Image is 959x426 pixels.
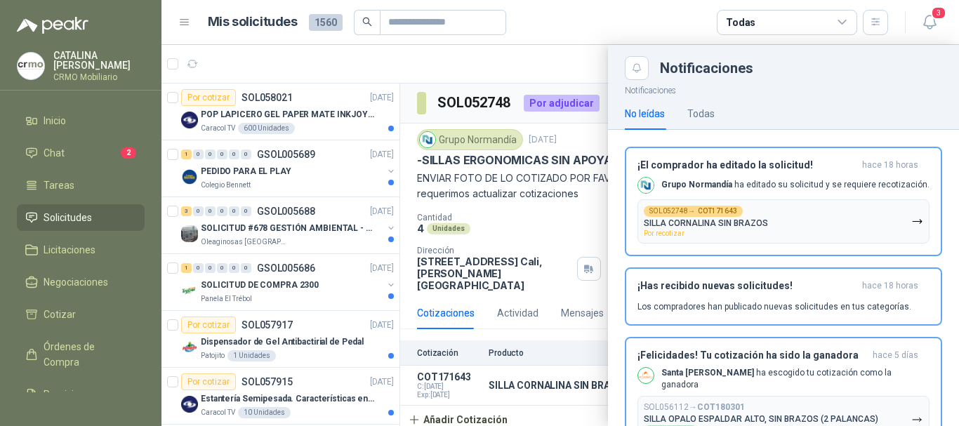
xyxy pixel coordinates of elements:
b: COT171643 [698,208,737,215]
span: Chat [44,145,65,161]
p: Los compradores han publicado nuevas solicitudes en tus categorías. [637,300,911,313]
p: CRMO Mobiliario [53,73,145,81]
b: Santa [PERSON_NAME] [661,368,754,378]
span: hace 18 horas [862,280,918,292]
button: SOL052748→COT171643SILLA CORNALINA SIN BRAZOSPor recotizar [637,199,930,244]
p: Notificaciones [608,80,959,98]
img: Company Logo [18,53,44,79]
span: 1560 [309,14,343,31]
p: ha editado su solicitud y se requiere recotización. [661,179,930,191]
button: Close [625,56,649,80]
div: SOL052748 → [644,206,743,217]
a: Chat2 [17,140,145,166]
span: Por recotizar [644,229,684,237]
div: Notificaciones [660,61,942,75]
img: Logo peakr [17,17,88,34]
img: Company Logo [638,368,654,383]
p: SILLA OPALO ESPALDAR ALTO, SIN BRAZOS (2 PALANCAS) [644,414,878,424]
span: Inicio [44,113,66,128]
a: Solicitudes [17,204,145,231]
span: 3 [931,6,946,20]
span: 2 [121,147,136,159]
a: Inicio [17,107,145,134]
a: Licitaciones [17,237,145,263]
p: SILLA CORNALINA SIN BRAZOS [644,218,768,228]
span: Remisiones [44,387,95,402]
div: Todas [687,106,715,121]
span: Órdenes de Compra [44,339,131,370]
div: Todas [726,15,755,30]
a: Órdenes de Compra [17,333,145,375]
button: 3 [917,10,942,35]
span: Cotizar [44,307,76,322]
span: search [362,17,372,27]
button: ¡El comprador ha editado la solicitud!hace 18 horas Company LogoGrupo Normandía ha editado su sol... [625,147,942,256]
button: ¡Has recibido nuevas solicitudes!hace 18 horas Los compradores han publicado nuevas solicitudes e... [625,267,942,326]
b: Grupo Normandía [661,180,732,189]
span: Licitaciones [44,242,95,258]
p: SOL056112 → [644,402,745,413]
h1: Mis solicitudes [208,12,298,32]
a: Tareas [17,172,145,199]
a: Remisiones [17,381,145,408]
h3: ¡Felicidades! Tu cotización ha sido la ganadora [637,350,867,361]
span: Negociaciones [44,274,108,290]
span: hace 18 horas [862,159,918,171]
span: Tareas [44,178,74,193]
p: CATALINA [PERSON_NAME] [53,51,145,70]
h3: ¡El comprador ha editado la solicitud! [637,159,857,171]
b: COT180301 [697,402,745,412]
a: Cotizar [17,301,145,328]
h3: ¡Has recibido nuevas solicitudes! [637,280,857,292]
span: hace 5 días [873,350,918,361]
p: ha escogido tu cotización como la ganadora [661,367,930,391]
a: Negociaciones [17,269,145,295]
span: Solicitudes [44,210,92,225]
div: No leídas [625,106,665,121]
img: Company Logo [638,178,654,193]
